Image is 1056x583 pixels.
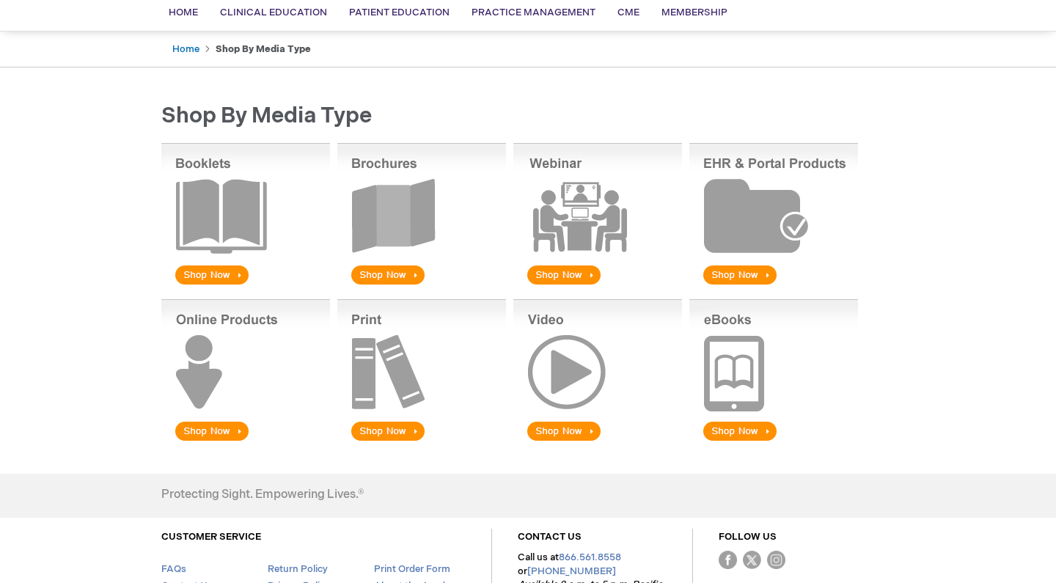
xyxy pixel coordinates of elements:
[161,563,186,575] a: FAQs
[689,434,858,447] a: eBook
[513,299,682,444] img: Video
[472,7,595,18] span: Practice Management
[719,551,737,569] img: Facebook
[161,299,330,444] img: Online
[513,143,682,287] img: Webinar
[513,278,682,290] a: Webinar
[337,143,506,287] img: Brochures
[172,43,199,55] a: Home
[559,551,621,563] a: 866.561.8558
[719,531,777,543] a: FOLLOW US
[743,551,761,569] img: Twitter
[161,488,364,502] h4: Protecting Sight. Empowering Lives.®
[161,434,330,447] a: Online Products
[374,563,450,575] a: Print Order Form
[337,434,506,447] a: Print
[220,7,327,18] span: Clinical Education
[518,531,582,543] a: CONTACT US
[161,531,261,543] a: CUSTOMER SERVICE
[161,103,372,129] span: Shop by Media Type
[689,278,858,290] a: EHR & Portal Products
[349,7,450,18] span: Patient Education
[161,278,330,290] a: Booklets
[169,7,198,18] span: Home
[689,143,858,287] img: EHR & Portal Products
[689,299,858,444] img: eBook
[337,299,506,444] img: Print
[767,551,785,569] img: instagram
[527,565,616,577] a: [PHONE_NUMBER]
[513,434,682,447] a: Video
[337,278,506,290] a: Brochures
[216,43,311,55] strong: Shop by Media Type
[161,143,330,287] img: Booklets
[617,7,639,18] span: CME
[268,563,328,575] a: Return Policy
[661,7,727,18] span: Membership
